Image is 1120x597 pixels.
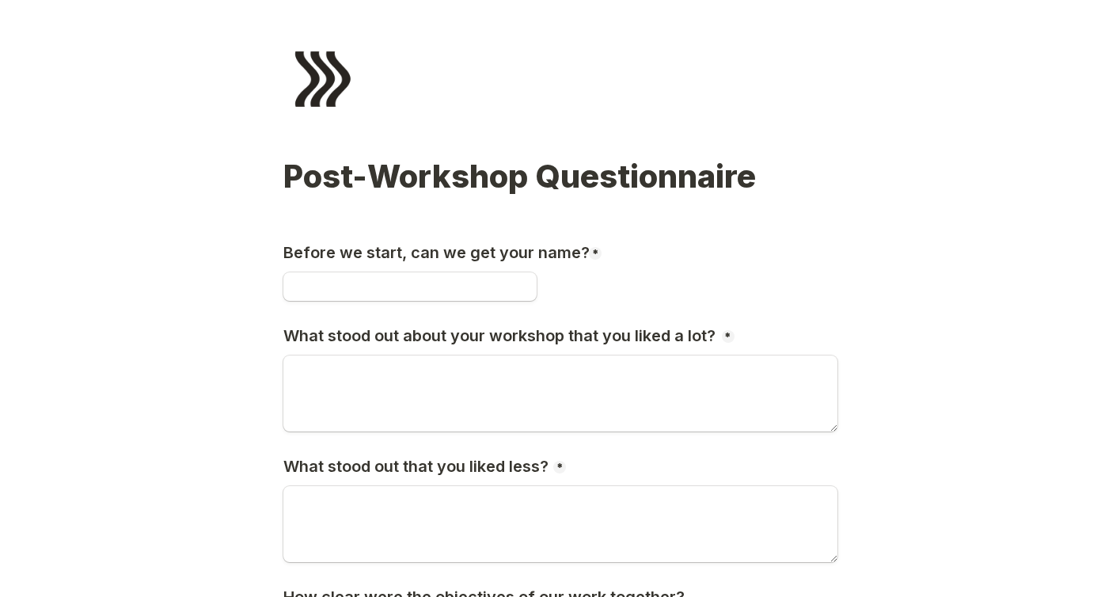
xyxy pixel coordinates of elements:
[283,486,837,562] textarea: What stood out that you liked less?
[283,326,719,346] h3: What stood out about your workshop that you liked a lot?
[283,243,594,263] h3: Before we start, can we get your name?
[283,457,552,477] h3: What stood out that you liked less?
[283,356,837,432] textarea: What stood out about your workshop that you liked a lot?
[283,159,837,226] h1: Post-Workshop Questionnaire
[283,272,537,301] input: Before we start, can we get your name?
[283,40,363,119] img: Form logo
